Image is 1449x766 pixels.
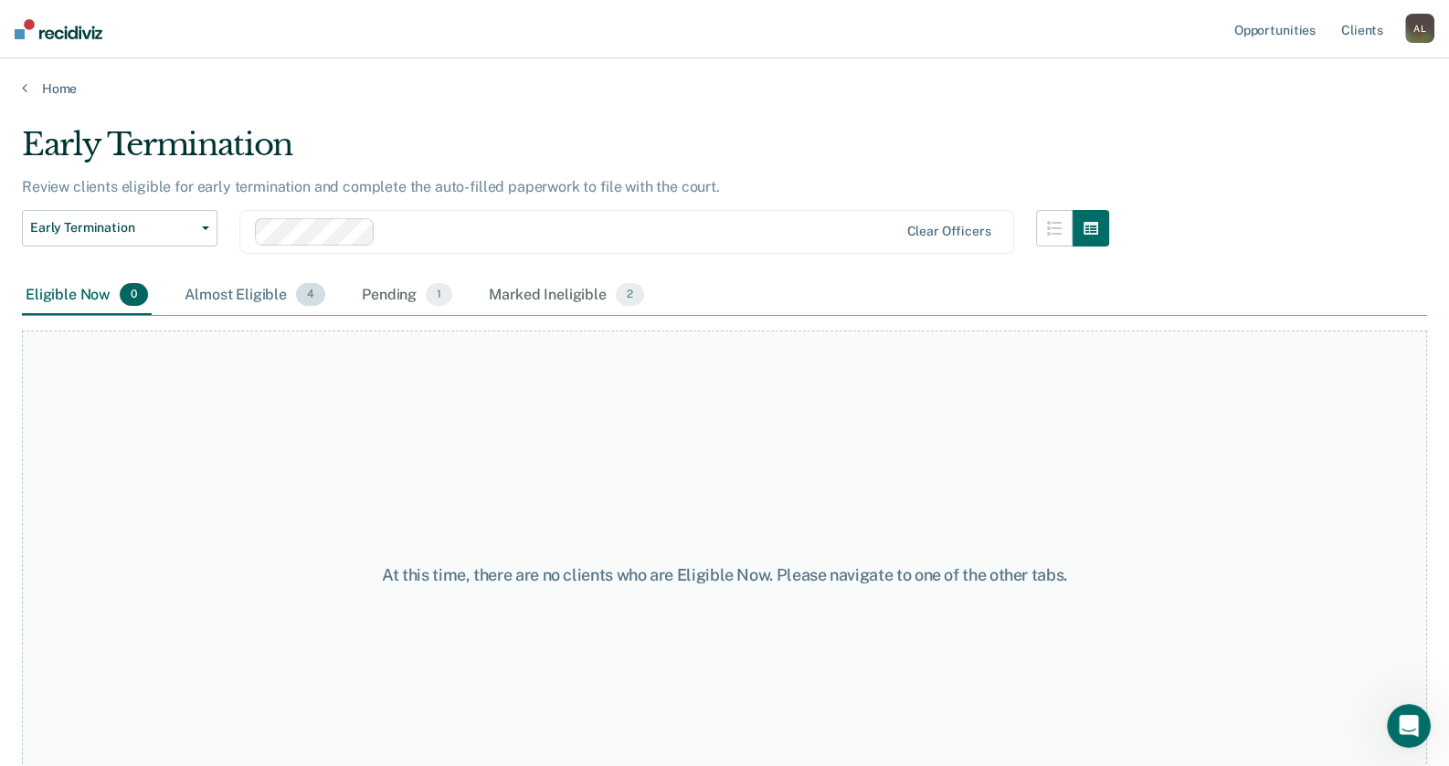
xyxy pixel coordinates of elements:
[616,283,644,307] span: 2
[1405,14,1434,43] div: A L
[1405,14,1434,43] button: AL
[485,276,648,316] div: Marked Ineligible2
[22,210,217,247] button: Early Termination
[906,224,990,239] div: Clear officers
[22,178,720,195] p: Review clients eligible for early termination and complete the auto-filled paperwork to file with...
[30,220,195,236] span: Early Termination
[120,283,148,307] span: 0
[426,283,452,307] span: 1
[15,19,102,39] img: Recidiviz
[296,283,325,307] span: 4
[181,276,329,316] div: Almost Eligible4
[358,276,456,316] div: Pending1
[22,126,1109,178] div: Early Termination
[22,276,152,316] div: Eligible Now0
[1387,704,1431,748] iframe: Intercom live chat
[374,565,1075,585] div: At this time, there are no clients who are Eligible Now. Please navigate to one of the other tabs.
[22,80,1427,97] a: Home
